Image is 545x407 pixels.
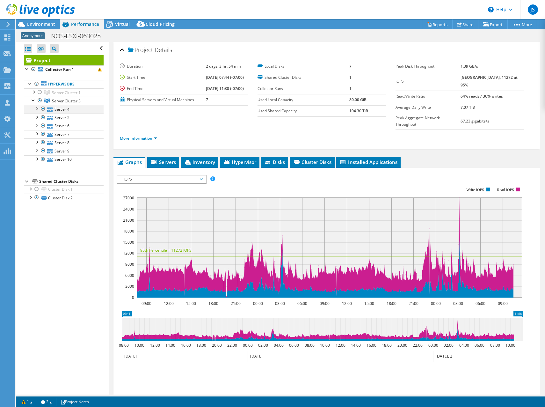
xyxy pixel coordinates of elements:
text: 06:00 [289,343,299,348]
span: Servers [150,159,176,165]
text: 18:00 [386,301,396,306]
a: Project [24,55,104,65]
a: Cluster Disk 2 [24,194,104,202]
text: 14:00 [351,343,360,348]
text: Read IOPS [497,188,514,192]
text: 21:00 [230,301,240,306]
b: 1 [349,75,352,80]
text: 21:00 [408,301,418,306]
b: [DATE] 07:44 (-07:00) [206,75,244,80]
text: 00:00 [428,343,438,348]
span: Disks [264,159,285,165]
span: Installed Applications [339,159,397,165]
label: Shared Cluster Disks [258,74,349,81]
span: Inventory [184,159,215,165]
span: Details [155,46,172,54]
text: 3000 [125,284,134,289]
h2: Advanced Graph Controls [117,393,193,405]
text: 0 [132,295,134,300]
text: 08:00 [119,343,128,348]
a: Server 8 [24,138,104,147]
span: JS [528,4,538,15]
b: 7 [206,97,208,102]
label: Read/Write Ratio [396,93,461,100]
label: Used Shared Capacity [258,108,349,114]
a: 2 [37,398,56,406]
text: 12:00 [150,343,160,348]
text: 16:00 [366,343,376,348]
b: 67.23 gigabits/s [461,118,489,124]
text: 06:00 [297,301,307,306]
a: Share [452,19,478,29]
text: 10:00 [134,343,144,348]
span: Performance [71,21,99,27]
span: Virtual [115,21,130,27]
b: 64% reads / 36% writes [461,93,503,99]
text: 24000 [123,206,134,212]
text: 22:00 [412,343,422,348]
a: Hypervisors [24,80,104,88]
label: Average Daily Write [396,104,461,111]
text: 16:00 [181,343,191,348]
text: 06:00 [474,343,484,348]
text: 03:00 [453,301,463,306]
a: Reports [422,19,453,29]
label: Start Time [120,74,206,81]
a: More Information [120,136,157,141]
text: 09:00 [319,301,329,306]
b: 80.00 GiB [349,97,367,102]
text: 06:00 [475,301,485,306]
span: Project [128,47,153,53]
svg: \n [488,7,494,12]
span: Graphs [117,159,142,165]
span: Server Cluster 1 [52,90,81,95]
label: Peak Disk Throughput [396,63,461,70]
a: Server 7 [24,130,104,138]
span: Anonymous [21,32,45,39]
a: Server 6 [24,122,104,130]
text: 08:00 [304,343,314,348]
text: 12:00 [335,343,345,348]
a: Server 9 [24,147,104,155]
text: 08:00 [490,343,500,348]
a: 1 [17,398,37,406]
b: 2 days, 3 hr, 54 min [206,63,241,69]
text: 18:00 [208,301,218,306]
text: 00:00 [431,301,440,306]
b: Collector Run 1 [45,67,74,72]
text: 12000 [123,250,134,256]
text: 15:00 [186,301,196,306]
label: Peak Aggregate Network Throughput [396,115,461,128]
label: Physical Servers and Virtual Machines [120,97,206,103]
label: Local Disks [258,63,349,70]
div: Shared Cluster Disks [39,178,104,185]
b: 1.39 GB/s [461,63,478,69]
text: 00:00 [243,343,252,348]
text: 9000 [125,262,134,267]
text: 09:00 [141,301,151,306]
a: Server 4 [24,105,104,113]
text: 10:00 [505,343,515,348]
span: Cluster Disks [293,159,331,165]
text: 18:00 [381,343,391,348]
text: 04:00 [459,343,469,348]
text: 14:00 [165,343,175,348]
text: Write IOPS [466,188,484,192]
text: 18:00 [196,343,206,348]
text: 12:00 [342,301,352,306]
text: 27000 [123,195,134,201]
b: [DATE] 11:38 (-07:00) [206,86,244,91]
text: 00:00 [253,301,263,306]
b: [GEOGRAPHIC_DATA], 11272 at 95% [461,75,518,88]
text: 95th Percentile = 11272 IOPS [140,248,192,253]
text: 18000 [123,228,134,234]
label: Used Local Capacity [258,97,349,103]
a: Server Cluster 1 [24,88,104,97]
a: Server 10 [24,155,104,164]
b: 1 [349,86,352,91]
a: Collector Run 1 [24,65,104,74]
span: Cloud Pricing [146,21,175,27]
a: Server Cluster 3 [24,97,104,105]
span: Environment [27,21,55,27]
a: Server 5 [24,114,104,122]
